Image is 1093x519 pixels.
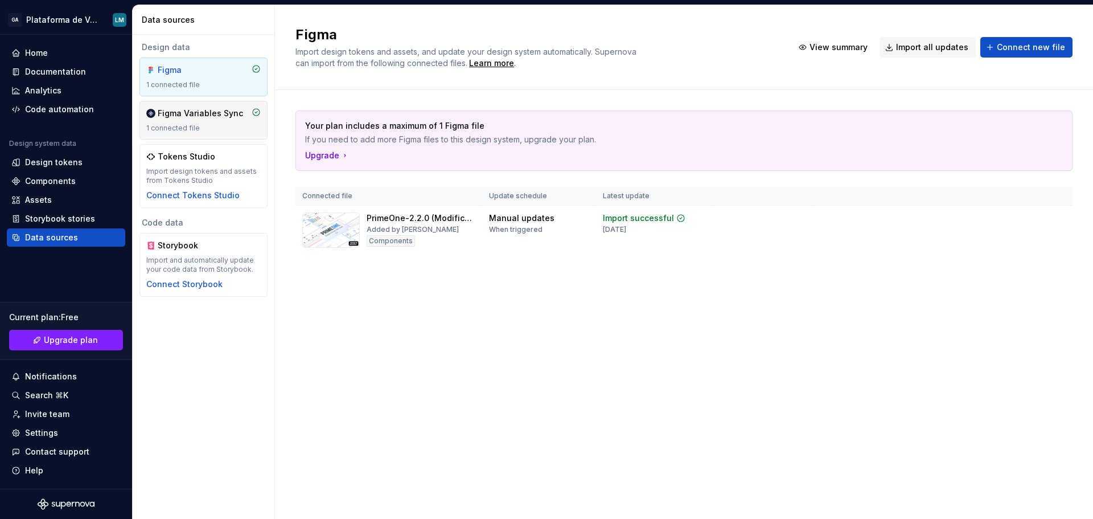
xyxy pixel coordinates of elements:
div: Settings [25,427,58,439]
button: GAPlataforma de Vendas DigitaisLM [2,7,130,32]
button: Connect Storybook [146,279,223,290]
th: Update schedule [482,187,596,206]
p: Your plan includes a maximum of 1 Figma file [305,120,983,132]
p: If you need to add more Figma files to this design system, upgrade your plan. [305,134,983,145]
th: Latest update [596,187,714,206]
div: [DATE] [603,225,626,234]
a: Storybook stories [7,210,125,228]
a: Settings [7,424,125,442]
div: Home [25,47,48,59]
button: Connect new file [980,37,1073,58]
div: Data sources [25,232,78,243]
a: Home [7,44,125,62]
div: LM [115,15,124,24]
div: GA [8,13,22,27]
button: Contact support [7,443,125,461]
div: Data sources [142,14,270,26]
div: Figma Variables Sync [158,108,243,119]
svg: Supernova Logo [38,498,94,510]
th: Connected file [295,187,482,206]
a: Figma1 connected file [139,58,268,96]
a: Learn more [469,58,514,69]
button: Upgrade [305,150,350,161]
div: Invite team [25,408,69,420]
div: Manual updates [489,212,554,224]
a: Design tokens [7,153,125,171]
div: Current plan : Free [9,312,123,323]
div: Storybook stories [25,213,95,224]
button: Search ⌘K [7,386,125,404]
div: Search ⌘K [25,390,68,401]
div: Tokens Studio [158,151,215,162]
div: Plataforma de Vendas Digitais [26,14,99,26]
a: Analytics [7,81,125,100]
div: Contact support [25,446,89,457]
a: Invite team [7,405,125,423]
a: StorybookImport and automatically update your code data from Storybook.Connect Storybook [139,233,268,297]
div: Code automation [25,104,94,115]
div: Storybook [158,240,212,251]
div: Assets [25,194,52,206]
div: Figma [158,64,212,76]
div: When triggered [489,225,543,234]
button: Upgrade plan [9,330,123,350]
div: Design tokens [25,157,83,168]
span: Import all updates [896,42,968,53]
div: Documentation [25,66,86,77]
span: Connect new file [997,42,1065,53]
span: . [467,59,516,68]
div: Design system data [9,139,76,148]
span: View summary [810,42,868,53]
span: Upgrade plan [44,334,98,346]
div: PrimeOne-2.2.0 (Modificado) [367,212,475,224]
a: Tokens StudioImport design tokens and assets from Tokens StudioConnect Tokens Studio [139,144,268,208]
div: Notifications [25,371,77,382]
div: Import and automatically update your code data from Storybook. [146,256,261,274]
div: 1 connected file [146,124,261,133]
a: Assets [7,191,125,209]
div: Help [25,465,43,476]
button: Notifications [7,367,125,386]
div: Design data [139,42,268,53]
a: Documentation [7,63,125,81]
div: Analytics [25,85,61,96]
div: Code data [139,217,268,228]
div: Import design tokens and assets from Tokens Studio [146,167,261,185]
button: Help [7,461,125,480]
a: Data sources [7,228,125,247]
h2: Figma [295,26,779,44]
div: 1 connected file [146,80,261,89]
a: Components [7,172,125,190]
div: Added by [PERSON_NAME] [367,225,459,234]
div: Components [25,175,76,187]
a: Figma Variables Sync1 connected file [139,101,268,140]
button: Connect Tokens Studio [146,190,240,201]
button: Import all updates [880,37,976,58]
span: Import design tokens and assets, and update your design system automatically. Supernova can impor... [295,47,639,68]
div: Import successful [603,212,674,224]
button: View summary [793,37,875,58]
a: Code automation [7,100,125,118]
div: Components [367,235,415,247]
